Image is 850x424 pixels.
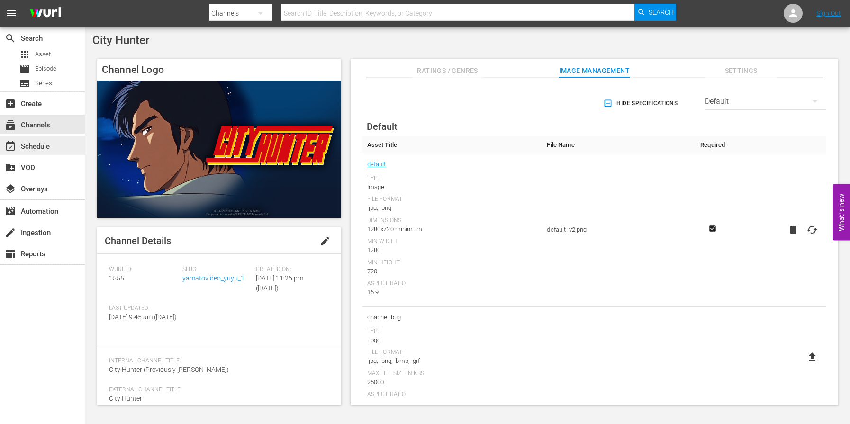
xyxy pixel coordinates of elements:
div: Dimensions [367,217,538,225]
div: Type [367,175,538,182]
span: Channels [5,119,16,131]
td: default_v2.png [542,153,694,307]
div: 25000 [367,378,538,387]
span: Channel Details [105,235,171,246]
div: .jpg, .png [367,203,538,213]
span: [DATE] 11:26 pm ([DATE]) [256,274,303,292]
span: VOD [5,162,16,173]
div: .jpg, .png, .bmp, .gif [367,356,538,366]
span: Asset [19,49,30,60]
span: edit [319,235,331,247]
span: Series [35,79,52,88]
div: Logo [367,335,538,345]
button: Search [634,4,676,21]
th: Asset Title [362,136,543,153]
div: 720 [367,267,538,276]
span: Settings [705,65,777,77]
button: Open Feedback Widget [833,184,850,240]
div: Image [367,182,538,192]
span: External Channel Title: [109,386,325,394]
span: Default [367,121,398,132]
a: yamatovideo_yuyu_1 [182,274,244,282]
th: File Name [542,136,694,153]
span: Wurl ID: [109,266,178,273]
div: Default [705,88,826,115]
span: City Hunter (Previously [PERSON_NAME]) [109,366,229,373]
span: menu [6,8,17,19]
span: Search [5,33,16,44]
button: Hide Specifications [601,90,681,117]
div: 1280x720 minimum [367,225,538,234]
span: Hide Specifications [605,99,678,108]
span: Automation [5,206,16,217]
button: edit [314,230,336,253]
span: channel-bug [367,311,538,324]
img: City Hunter [97,81,341,217]
th: Required [694,136,732,153]
div: Min Height [367,259,538,267]
div: Aspect Ratio [367,280,538,288]
img: ans4CAIJ8jUAAAAAAAAAAAAAAAAAAAAAAAAgQb4GAAAAAAAAAAAAAAAAAAAAAAAAJMjXAAAAAAAAAAAAAAAAAAAAAAAAgAT5G... [23,2,68,25]
span: 1555 [109,274,124,282]
span: Image Management [559,65,630,77]
span: Reports [5,248,16,260]
span: Create [5,98,16,109]
span: Ratings / Genres [412,65,483,77]
span: Asset [35,50,51,59]
span: Overlays [5,183,16,195]
h4: Channel Logo [97,59,341,81]
span: Search [649,4,674,21]
div: Max File Size In Kbs [367,370,538,378]
span: Ingestion [5,227,16,238]
div: 1280 [367,245,538,255]
a: default [367,158,386,171]
span: Internal Channel Title: [109,357,325,365]
span: [DATE] 9:45 am ([DATE]) [109,313,177,321]
div: Type [367,328,538,335]
div: File Format [367,196,538,203]
svg: Required [707,224,718,233]
div: Min Width [367,238,538,245]
a: Sign Out [816,9,841,17]
div: File Format [367,349,538,356]
div: Aspect Ratio [367,391,538,398]
span: Series [19,78,30,89]
span: Episode [35,64,56,73]
span: Slug: [182,266,251,273]
span: Created On: [256,266,325,273]
span: Episode [19,63,30,75]
span: City Hunter [109,395,142,402]
span: Last Updated: [109,305,178,312]
div: 16:9 [367,288,538,297]
span: City Hunter [92,34,149,47]
span: Schedule [5,141,16,152]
